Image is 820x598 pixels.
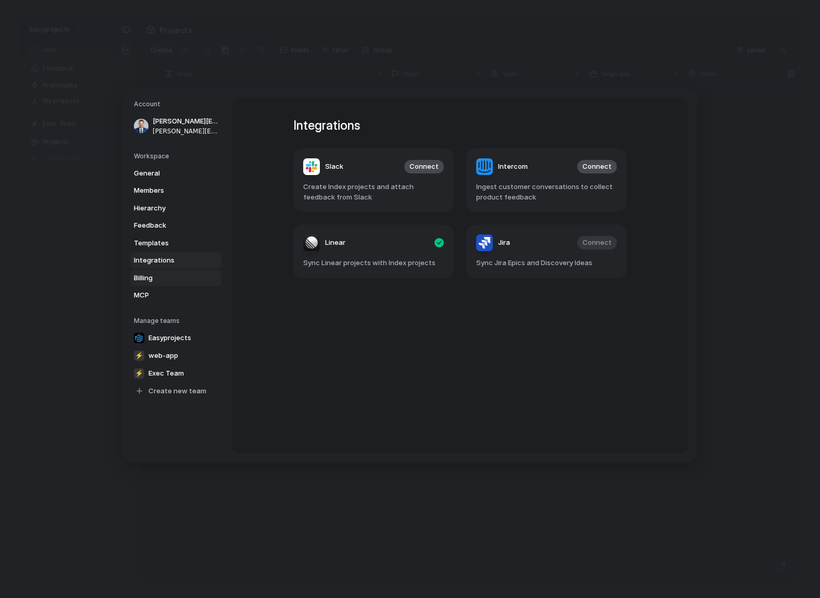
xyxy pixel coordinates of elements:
a: Feedback [131,217,221,234]
span: Sync Jira Epics and Discovery Ideas [476,258,617,268]
span: Members [134,185,201,196]
a: Billing [131,269,221,286]
a: Easyprojects [131,329,221,346]
a: General [131,165,221,181]
span: Connect [582,161,612,172]
button: Connect [404,160,444,173]
span: Easyprojects [148,332,191,343]
span: Billing [134,272,201,283]
a: MCP [131,287,221,304]
span: Create new team [148,385,206,396]
span: web-app [148,350,178,360]
span: [PERSON_NAME][EMAIL_ADDRESS][PERSON_NAME] [153,116,219,127]
span: Sync Linear projects with Index projects [303,258,444,268]
span: Slack [325,161,343,172]
span: General [134,168,201,178]
span: Templates [134,238,201,248]
a: ⚡Exec Team [131,365,221,381]
span: [PERSON_NAME][EMAIL_ADDRESS][PERSON_NAME] [153,126,219,135]
h1: Integrations [293,116,627,135]
span: Create Index projects and attach feedback from Slack [303,182,444,202]
a: ⚡web-app [131,347,221,364]
span: Linear [325,238,345,248]
span: Integrations [134,255,201,266]
h5: Account [134,99,221,109]
a: Integrations [131,252,221,269]
span: Hierarchy [134,203,201,213]
a: Create new team [131,382,221,399]
div: ⚡ [134,368,144,378]
div: ⚡ [134,350,144,360]
h5: Manage teams [134,316,221,325]
a: Hierarchy [131,200,221,216]
button: Connect [577,160,617,173]
span: Jira [498,238,510,248]
a: Members [131,182,221,199]
span: Ingest customer conversations to collect product feedback [476,182,617,202]
span: Exec Team [148,368,184,378]
h5: Workspace [134,151,221,160]
span: Feedback [134,220,201,231]
span: MCP [134,290,201,301]
a: [PERSON_NAME][EMAIL_ADDRESS][PERSON_NAME][PERSON_NAME][EMAIL_ADDRESS][PERSON_NAME] [131,113,221,139]
span: Intercom [498,161,528,172]
span: Connect [409,161,439,172]
a: Templates [131,234,221,251]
